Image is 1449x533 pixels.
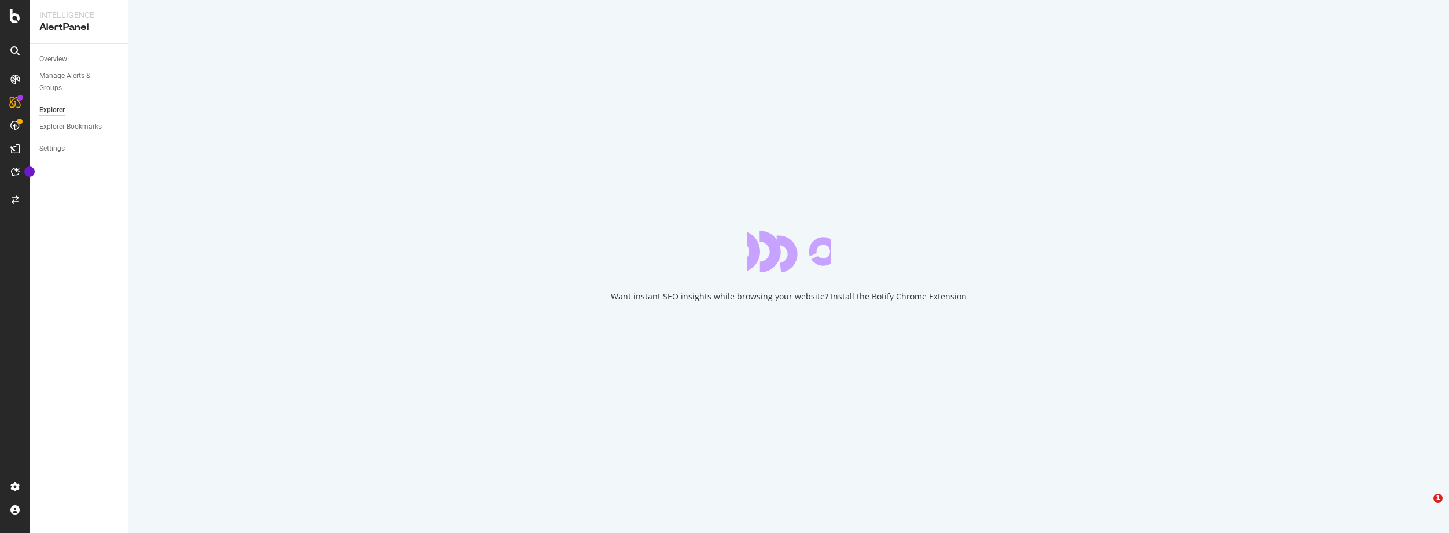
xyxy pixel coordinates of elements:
div: Manage Alerts & Groups [39,70,109,94]
div: AlertPanel [39,21,119,34]
div: Intelligence [39,9,119,21]
div: Explorer Bookmarks [39,121,102,133]
div: Overview [39,53,67,65]
iframe: Intercom live chat [1410,494,1437,521]
a: Explorer [39,104,120,116]
a: Settings [39,143,120,155]
a: Overview [39,53,120,65]
a: Manage Alerts & Groups [39,70,120,94]
span: 1 [1433,494,1443,503]
div: Explorer [39,104,65,116]
div: Tooltip anchor [24,166,35,177]
a: Explorer Bookmarks [39,121,120,133]
div: animation [747,231,831,272]
div: Settings [39,143,65,155]
div: Want instant SEO insights while browsing your website? Install the Botify Chrome Extension [611,291,967,302]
